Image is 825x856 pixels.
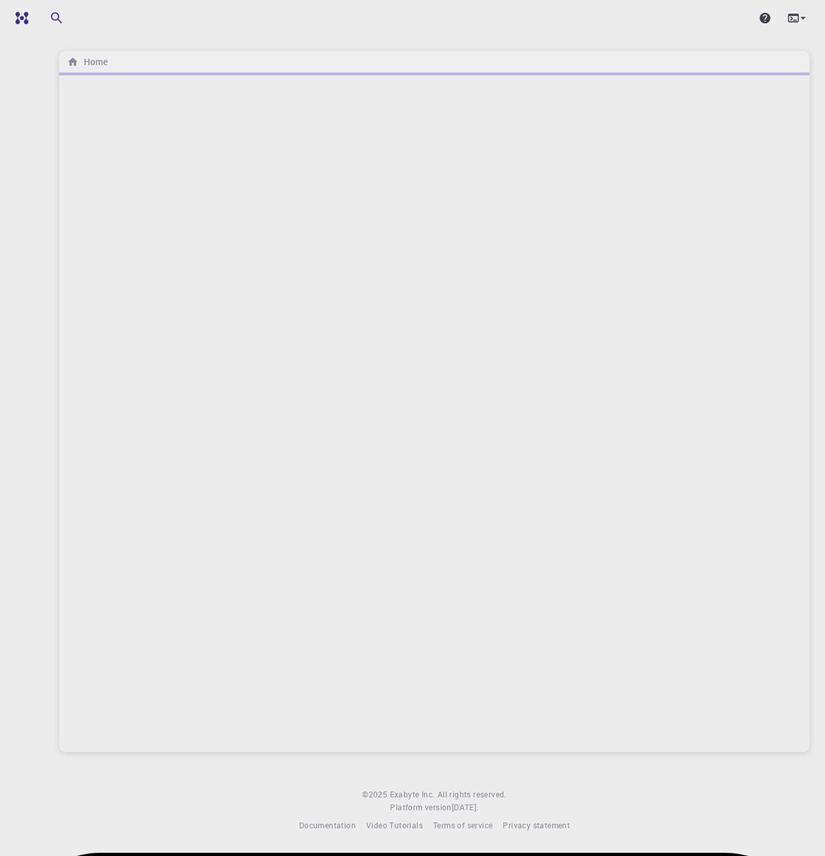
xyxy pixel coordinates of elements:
[452,802,479,812] span: [DATE] .
[362,788,389,801] span: © 2025
[390,788,435,801] a: Exabyte Inc.
[503,819,570,832] a: Privacy statement
[433,820,492,830] span: Terms of service
[433,819,492,832] a: Terms of service
[390,789,435,799] span: Exabyte Inc.
[10,12,28,24] img: logo
[503,820,570,830] span: Privacy statement
[438,788,507,801] span: All rights reserved.
[390,801,451,814] span: Platform version
[299,820,356,830] span: Documentation
[366,819,423,832] a: Video Tutorials
[299,819,356,832] a: Documentation
[452,801,479,814] a: [DATE].
[64,55,110,69] nav: breadcrumb
[79,55,108,69] h6: Home
[366,820,423,830] span: Video Tutorials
